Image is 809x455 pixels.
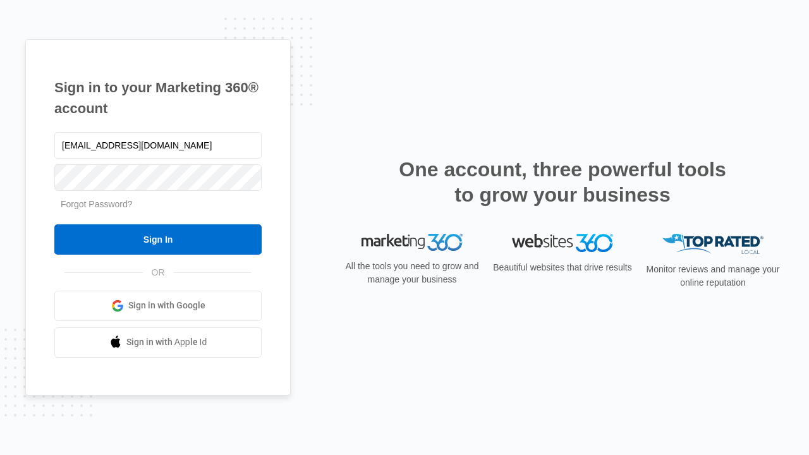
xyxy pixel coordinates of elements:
[362,234,463,252] img: Marketing 360
[54,291,262,321] a: Sign in with Google
[143,266,174,279] span: OR
[54,224,262,255] input: Sign In
[128,299,205,312] span: Sign in with Google
[341,260,483,286] p: All the tools you need to grow and manage your business
[54,132,262,159] input: Email
[512,234,613,252] img: Websites 360
[662,234,763,255] img: Top Rated Local
[492,261,633,274] p: Beautiful websites that drive results
[54,327,262,358] a: Sign in with Apple Id
[642,263,784,289] p: Monitor reviews and manage your online reputation
[126,336,207,349] span: Sign in with Apple Id
[395,157,730,207] h2: One account, three powerful tools to grow your business
[61,199,133,209] a: Forgot Password?
[54,77,262,119] h1: Sign in to your Marketing 360® account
